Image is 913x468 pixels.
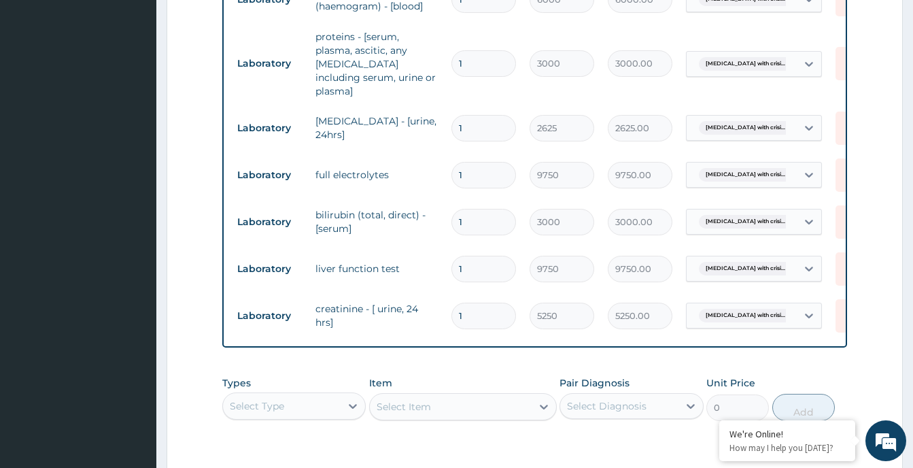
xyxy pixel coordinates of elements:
[309,107,445,148] td: [MEDICAL_DATA] - [urine, 24hrs]
[25,68,55,102] img: d_794563401_company_1708531726252_794563401
[79,145,188,282] span: We're online!
[223,7,256,39] div: Minimize live chat window
[699,57,792,71] span: [MEDICAL_DATA] with crisi...
[230,210,309,235] td: Laboratory
[699,309,792,322] span: [MEDICAL_DATA] with crisi...
[309,295,445,336] td: creatinine - [ urine, 24 hrs]
[699,215,792,229] span: [MEDICAL_DATA] with crisi...
[729,442,845,454] p: How may I help you today?
[559,376,630,390] label: Pair Diagnosis
[699,121,792,135] span: [MEDICAL_DATA] with crisi...
[309,161,445,188] td: full electrolytes
[71,76,228,94] div: Chat with us now
[230,303,309,329] td: Laboratory
[369,376,392,390] label: Item
[7,318,259,366] textarea: Type your message and hit 'Enter'
[309,255,445,282] td: liver function test
[222,378,251,389] label: Types
[772,394,835,421] button: Add
[309,23,445,105] td: proteins - [serum, plasma, ascitic, any [MEDICAL_DATA] including serum, urine or plasma]
[230,51,309,76] td: Laboratory
[706,376,755,390] label: Unit Price
[309,201,445,242] td: bilirubin (total, direct) - [serum]
[230,399,284,413] div: Select Type
[230,163,309,188] td: Laboratory
[729,428,845,440] div: We're Online!
[567,399,647,413] div: Select Diagnosis
[230,256,309,282] td: Laboratory
[699,262,792,275] span: [MEDICAL_DATA] with crisi...
[230,116,309,141] td: Laboratory
[699,168,792,182] span: [MEDICAL_DATA] with crisi...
